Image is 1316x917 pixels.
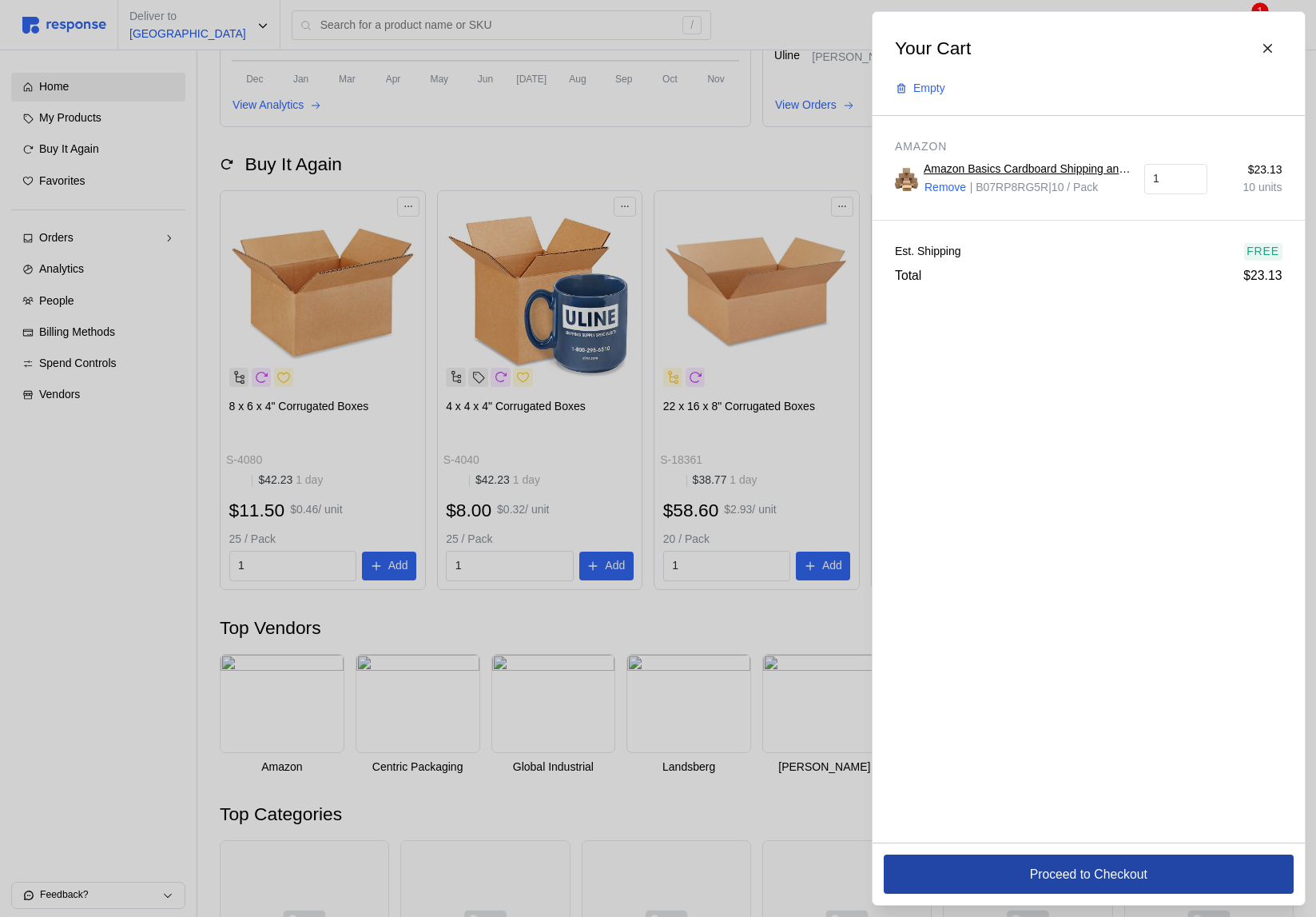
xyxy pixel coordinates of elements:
img: 81nxXP6Q5cL._AC_SX425_.jpg [895,168,918,191]
span: | B07RP8RG5R [969,181,1048,193]
button: Proceed to Checkout [884,855,1294,894]
p: Free [1246,243,1279,261]
p: $23.13 [1219,161,1282,179]
p: 10 units [1219,179,1282,197]
p: Empty [913,80,945,98]
span: | 10 / Pack [1048,181,1098,193]
button: Remove [924,178,967,197]
p: Est. Shipping [895,243,961,261]
button: Empty [886,74,954,104]
p: Proceed to Checkout [1029,864,1147,884]
h2: Your Cart [895,36,971,61]
p: Remove [924,179,966,197]
p: Amazon [895,138,1282,156]
a: Amazon Basics Cardboard Shipping and Packing Moving Boxes, 10 Pack, Medium, Brown, 18" x 14" x 12" [924,161,1133,178]
p: Total [895,265,921,285]
input: Qty [1153,165,1198,193]
p: $23.13 [1243,265,1282,285]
